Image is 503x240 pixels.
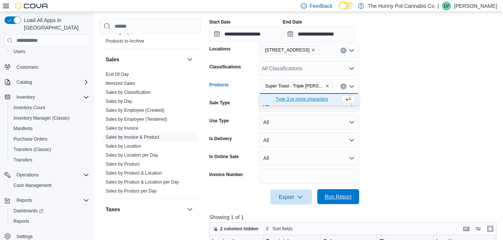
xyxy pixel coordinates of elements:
span: Transfers [13,157,32,163]
span: Sales by Product & Location per Day [106,179,179,185]
a: Sales by Day [106,99,132,104]
button: 2 columns hidden [210,224,261,233]
button: Run Report [317,189,359,204]
span: Dashboards [13,208,43,214]
span: Reports [13,218,29,224]
button: Transfers (Classic) [7,144,92,155]
span: Purchase Orders [13,136,48,142]
span: Manifests [13,126,33,132]
button: Open list of options [349,65,355,71]
button: Sales [185,55,194,64]
a: Sales by Employee (Created) [106,108,164,113]
a: Sales by Invoice [106,126,138,131]
a: Dashboards [7,206,92,216]
button: Sort fields [262,224,296,233]
button: Display options [474,224,483,233]
a: End Of Day [106,72,129,77]
span: Reports [10,217,89,226]
button: Inventory [13,93,38,102]
span: Purchase Orders [10,135,89,144]
span: Cash Management [10,181,89,190]
p: The Hunny Pot Cannabis Co [368,1,434,10]
span: Inventory Count [13,105,45,111]
a: Manifests [10,124,36,133]
label: End Date [283,19,302,25]
span: Sales by Product [106,161,140,167]
span: Feedback [310,2,333,10]
label: Locations [209,46,231,52]
a: Products to Archive [106,39,144,44]
span: Products to Archive [106,38,144,44]
a: Sales by Product per Day [106,188,157,194]
button: Remove 5035 Hurontario St from selection in this group [311,48,315,52]
span: Inventory [16,94,35,100]
span: Users [13,49,25,55]
p: Showing 1 of 1 [209,213,500,221]
a: Inventory Manager (Classic) [10,114,73,123]
span: Sales by Product per Day [106,188,157,194]
button: Catalog [13,78,35,87]
button: Remove Super Toast - Triple Berry Supreme Milled - 7g from selection in this group [325,84,330,88]
span: Transfers (Classic) [13,147,51,153]
label: Start Date [209,19,231,25]
a: Itemized Sales [106,81,135,86]
button: All [259,133,359,148]
button: Transfers [7,155,92,165]
label: Classifications [209,64,241,70]
a: Sales by Location per Day [106,153,158,158]
button: Taxes [185,205,194,214]
button: Users [7,46,92,57]
span: Sales by Location per Day [106,152,158,158]
a: Customers [13,63,41,72]
h3: Sales [106,56,119,63]
a: Sales by Employee (Tendered) [106,117,167,122]
span: Sales by Invoice & Product [106,134,159,140]
span: Customers [16,64,38,70]
input: Press the down key to open a popover containing a calendar. [283,27,355,41]
a: Sales by Classification [106,90,151,95]
span: Transfers [10,156,89,164]
a: Sales by Product & Location [106,170,162,176]
label: Sale Type [209,100,230,106]
button: Operations [13,170,42,179]
button: Inventory [1,92,92,102]
button: Export [270,190,312,204]
button: Cash Management [7,180,92,191]
span: Users [10,47,89,56]
span: Inventory Count [10,103,89,112]
button: Sales [106,56,184,63]
button: Inventory Manager (Classic) [7,113,92,123]
span: [STREET_ADDRESS] [265,46,310,54]
span: Operations [13,170,89,179]
span: End Of Day [106,71,129,77]
input: Press the down key to open a popover containing a calendar. [209,27,281,41]
span: Inventory [13,93,89,102]
span: Run Report [325,193,352,200]
span: Itemized Sales [106,80,135,86]
p: | [437,1,439,10]
button: Clear input [340,83,346,89]
label: Products [209,82,229,88]
span: Load All Apps in [GEOGRAPHIC_DATA] [21,16,89,31]
a: Sales by Invoice & Product [106,135,159,140]
button: Catalog [1,77,92,87]
button: Manifests [7,123,92,134]
a: Users [10,47,28,56]
button: All [259,115,359,130]
a: Sales by Location [106,144,141,149]
label: Is Online Sale [209,154,239,160]
a: Sales by Product & Location per Day [106,179,179,185]
div: Choose from the following options [259,94,359,105]
label: Use Type [209,118,229,124]
span: Sales by Classification [106,89,151,95]
button: Customers [1,61,92,72]
span: 2 columns hidden [220,226,258,232]
span: Sales by Employee (Created) [106,107,164,113]
span: Transfers (Classic) [10,145,89,154]
span: Super Toast - Triple [PERSON_NAME] Supreme Milled - 7g [265,82,324,90]
div: Sales [100,70,200,199]
button: Inventory Count [7,102,92,113]
button: Enter fullscreen [486,224,495,233]
a: Dashboards [10,206,46,215]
